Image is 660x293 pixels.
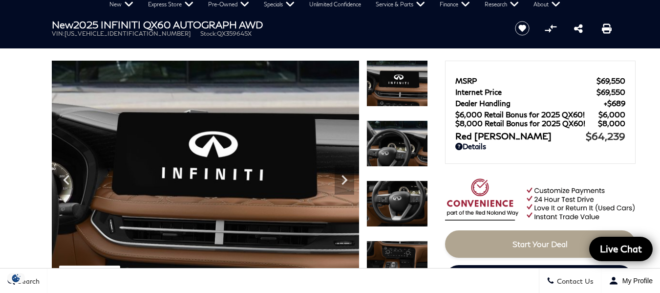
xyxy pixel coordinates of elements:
span: $64,239 [586,130,625,142]
section: Click to Open Cookie Consent Modal [5,273,27,283]
button: Compare Vehicle [543,21,558,36]
img: Opt-Out Icon [5,273,27,283]
span: [US_VEHICLE_IDENTIFICATION_NUMBER] [64,30,191,37]
a: Red [PERSON_NAME] $64,239 [455,130,625,142]
a: $8,000 Retail Bonus for 2025 QX60! $8,000 [455,119,625,128]
button: Save vehicle [511,21,533,36]
div: Previous [57,165,76,195]
span: Red [PERSON_NAME] [455,131,586,141]
a: Print this New 2025 INFINITI QX60 AUTOGRAPH AWD [602,23,612,34]
a: Live Chat [589,237,653,261]
a: Share this New 2025 INFINITI QX60 AUTOGRAPH AWD [574,23,583,34]
a: Dealer Handling $689 [455,99,625,108]
span: Dealer Handling [455,99,604,108]
img: New 2025 2T MJST WHTE INFINITI AUTOGRAPH AWD image 17 [52,61,359,292]
span: $6,000 [598,110,625,119]
img: New 2025 2T MJST WHTE INFINITI AUTOGRAPH AWD image 18 [366,120,428,167]
span: $8,000 Retail Bonus for 2025 QX60! [455,119,598,128]
span: Contact Us [554,277,594,285]
span: VIN: [52,30,64,37]
a: $6,000 Retail Bonus for 2025 QX60! $6,000 [455,110,625,119]
img: New 2025 2T MJST WHTE INFINITI AUTOGRAPH AWD image 17 [366,60,428,107]
a: MSRP $69,550 [455,76,625,85]
img: New 2025 2T MJST WHTE INFINITI AUTOGRAPH AWD image 20 [366,241,428,287]
a: Internet Price $69,550 [455,88,625,96]
a: Details [455,142,625,151]
span: MSRP [455,76,596,85]
a: Instant Trade Value [445,265,633,293]
span: Search [15,277,40,285]
span: Live Chat [595,243,647,255]
span: $689 [604,99,625,108]
span: Internet Price [455,88,596,96]
h1: 2025 INFINITI QX60 AUTOGRAPH AWD [52,19,499,30]
span: $6,000 Retail Bonus for 2025 QX60! [455,110,598,119]
span: $69,550 [596,76,625,85]
strong: New [52,19,73,30]
div: Next [335,165,354,195]
button: Open user profile menu [601,269,660,293]
span: Stock: [200,30,217,37]
span: QX359645X [217,30,252,37]
span: $8,000 [598,119,625,128]
span: Start Your Deal [512,239,568,248]
span: $69,550 [596,88,625,96]
span: My Profile [618,277,653,285]
a: Start Your Deal [445,230,636,258]
img: New 2025 2T MJST WHTE INFINITI AUTOGRAPH AWD image 19 [366,180,428,227]
div: (22) Photos [59,266,120,284]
